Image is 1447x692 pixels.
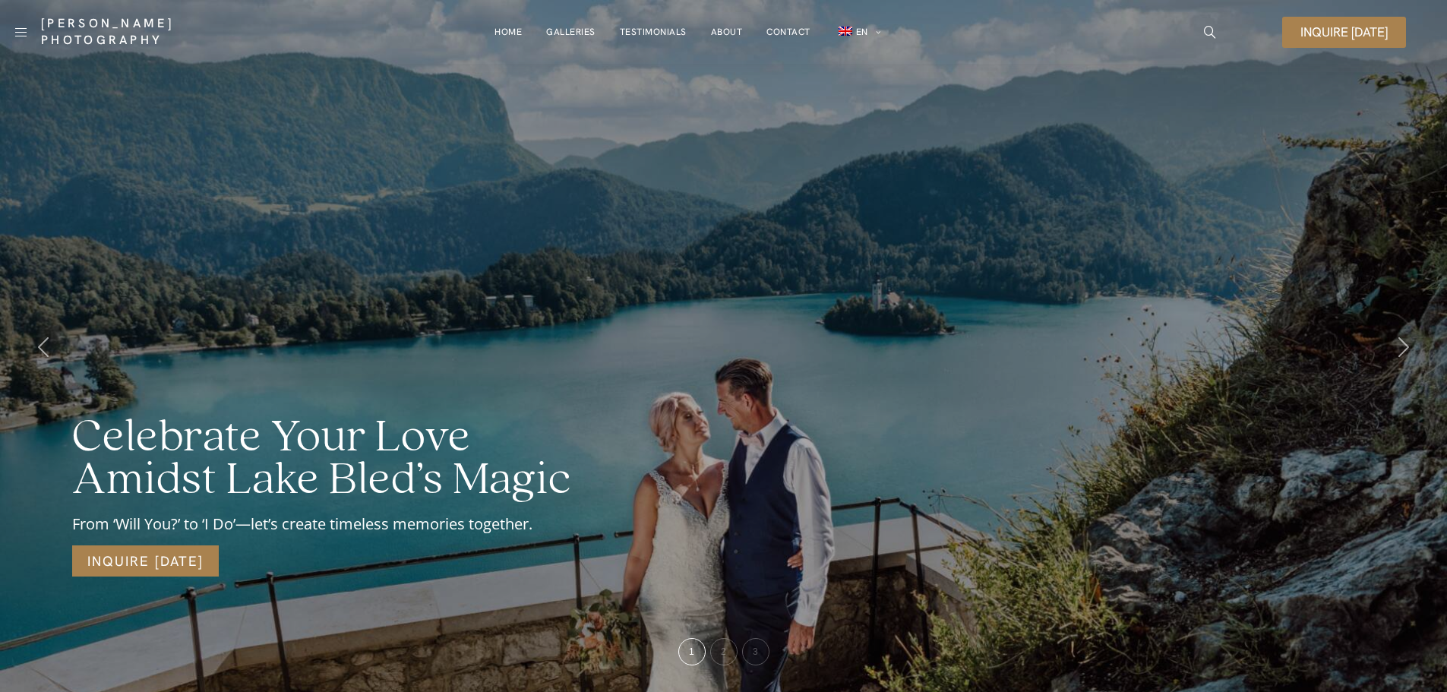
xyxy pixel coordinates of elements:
[835,17,881,48] a: en_GBEN
[72,417,622,502] h2: Celebrate Your Love Amidst Lake Bled’s Magic
[494,17,522,47] a: Home
[721,646,726,657] span: 2
[753,646,758,657] span: 3
[1196,18,1224,46] a: icon-magnifying-glass34
[620,17,687,47] a: Testimonials
[546,17,596,47] a: Galleries
[72,545,219,577] a: Inquire [DATE]
[766,17,810,47] a: Contact
[41,15,286,49] a: [PERSON_NAME] Photography
[1300,26,1388,39] span: Inquire [DATE]
[839,27,852,36] img: EN
[72,513,622,535] div: From ‘Will You?’ to ‘I Do’—let’s create timeless memories together.
[711,17,743,47] a: About
[689,646,694,657] span: 1
[856,26,868,38] span: EN
[1282,17,1406,48] a: Inquire [DATE]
